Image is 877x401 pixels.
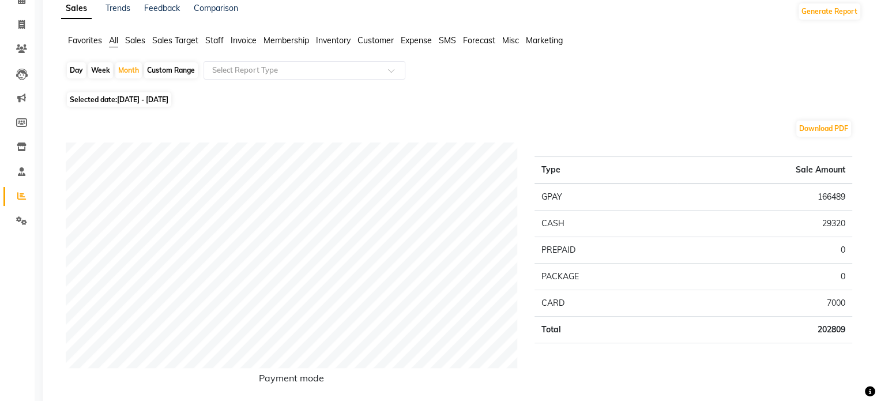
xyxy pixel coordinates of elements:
[357,35,394,46] span: Customer
[535,290,676,317] td: CARD
[125,35,145,46] span: Sales
[316,35,351,46] span: Inventory
[194,3,238,13] a: Comparison
[535,157,676,184] th: Type
[677,317,852,343] td: 202809
[535,183,676,211] td: GPAY
[677,157,852,184] th: Sale Amount
[677,237,852,264] td: 0
[67,62,86,78] div: Day
[677,264,852,290] td: 0
[796,121,851,137] button: Download PDF
[535,237,676,264] td: PREPAID
[799,3,860,20] button: Generate Report
[117,95,168,104] span: [DATE] - [DATE]
[88,62,113,78] div: Week
[526,35,563,46] span: Marketing
[205,35,224,46] span: Staff
[463,35,495,46] span: Forecast
[152,35,198,46] span: Sales Target
[231,35,257,46] span: Invoice
[144,3,180,13] a: Feedback
[502,35,519,46] span: Misc
[144,62,198,78] div: Custom Range
[67,92,171,107] span: Selected date:
[535,264,676,290] td: PACKAGE
[264,35,309,46] span: Membership
[115,62,142,78] div: Month
[66,373,517,388] h6: Payment mode
[535,211,676,237] td: CASH
[535,317,676,343] td: Total
[109,35,118,46] span: All
[677,183,852,211] td: 166489
[401,35,432,46] span: Expense
[677,290,852,317] td: 7000
[677,211,852,237] td: 29320
[68,35,102,46] span: Favorites
[106,3,130,13] a: Trends
[439,35,456,46] span: SMS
